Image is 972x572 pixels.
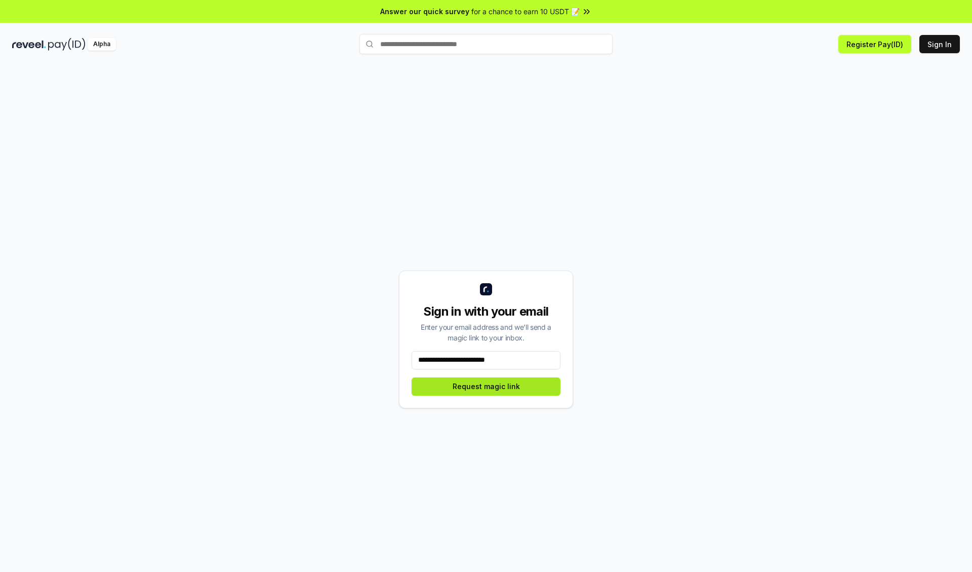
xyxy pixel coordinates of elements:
div: Alpha [88,38,116,51]
button: Request magic link [412,377,560,396]
span: for a chance to earn 10 USDT 📝 [471,6,580,17]
button: Register Pay(ID) [838,35,911,53]
img: reveel_dark [12,38,46,51]
button: Sign In [919,35,960,53]
span: Answer our quick survey [380,6,469,17]
img: pay_id [48,38,86,51]
div: Enter your email address and we’ll send a magic link to your inbox. [412,322,560,343]
div: Sign in with your email [412,303,560,320]
img: logo_small [480,283,492,295]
